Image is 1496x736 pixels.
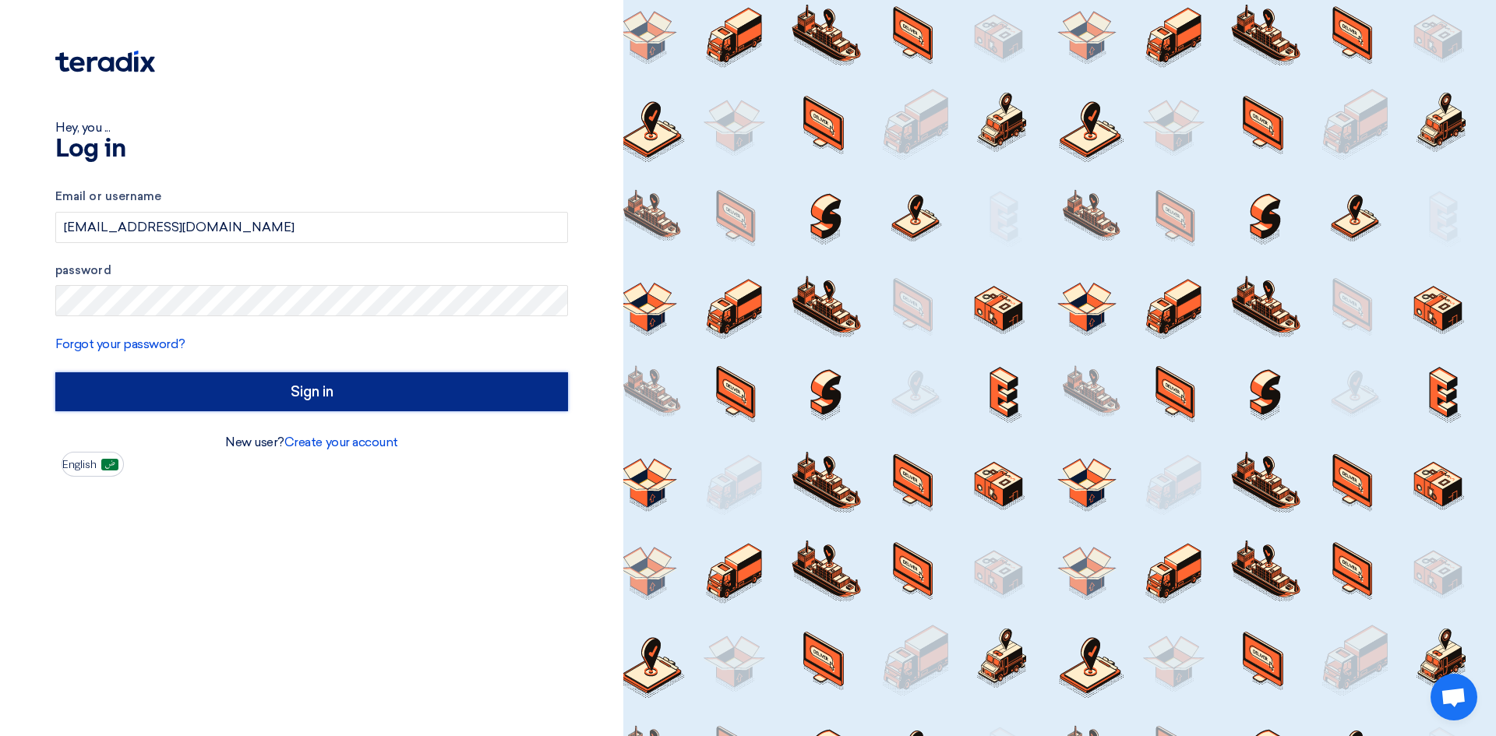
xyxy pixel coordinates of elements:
font: Hey, you ... [55,120,110,135]
img: Teradix logo [55,51,155,72]
img: ar-AR.png [101,459,118,470]
a: Forgot your password? [55,336,185,351]
font: password [55,263,111,277]
button: English [62,452,124,477]
input: Enter your business email or username [55,212,568,243]
font: Log in [55,137,125,162]
font: Email or username [55,189,161,203]
font: English [62,458,97,471]
font: New user? [225,435,284,449]
input: Sign in [55,372,568,411]
a: Create your account [284,435,398,449]
div: Open chat [1431,674,1477,720]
